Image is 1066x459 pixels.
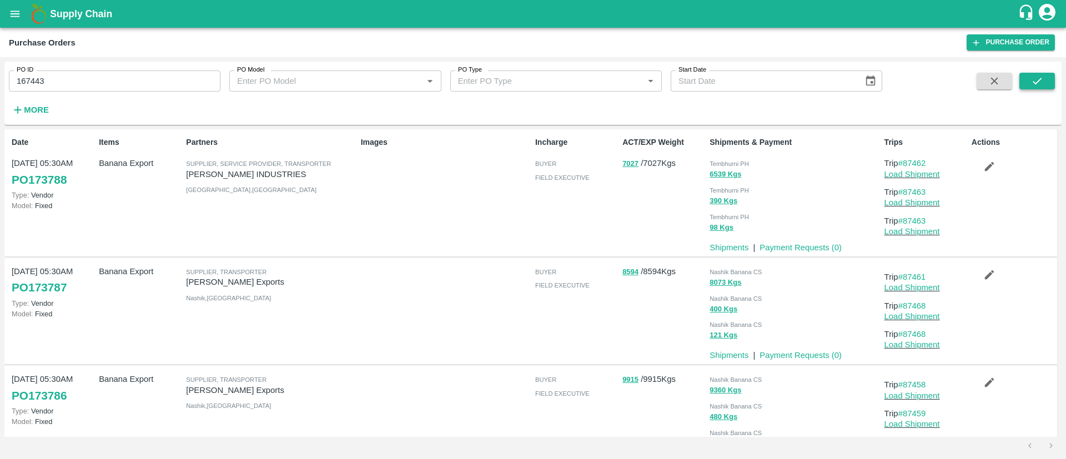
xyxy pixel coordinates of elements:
p: Partners [186,137,356,148]
button: 121 Kgs [710,329,737,342]
span: Tembhurni PH [710,214,749,220]
span: Nashik Banana CS [710,430,762,436]
a: Payment Requests (0) [760,351,842,360]
p: Trip [884,328,967,340]
p: [PERSON_NAME] Exports [186,384,356,396]
button: 400 Kgs [710,303,737,316]
button: 480 Kgs [710,411,737,423]
button: Open [643,74,658,88]
span: buyer [535,376,556,383]
span: Nashik , [GEOGRAPHIC_DATA] [186,402,271,409]
label: PO Model [237,65,265,74]
span: Nashik Banana CS [710,403,762,410]
a: Shipments [710,351,748,360]
p: Banana Export [99,157,182,169]
input: Enter PO Type [454,74,626,88]
input: Enter PO ID [9,70,220,92]
p: Trip [884,271,967,283]
label: PO Type [458,65,482,74]
p: Fixed [12,309,94,319]
button: 8073 Kgs [710,276,741,289]
a: PO173788 [12,170,67,190]
a: Payment Requests (0) [760,243,842,252]
a: Load Shipment [884,227,940,236]
a: Load Shipment [884,420,940,428]
p: Banana Export [99,373,182,385]
p: Actions [972,137,1054,148]
p: Incharge [535,137,618,148]
label: PO ID [17,65,33,74]
p: Vendor [12,190,94,200]
button: 7027 [622,158,638,170]
p: Images [361,137,531,148]
strong: More [24,105,49,114]
p: Shipments & Payment [710,137,879,148]
nav: pagination navigation [1019,437,1062,455]
span: Type: [12,191,29,199]
a: Load Shipment [884,170,940,179]
input: Enter PO Model [233,74,405,88]
button: 6539 Kgs [710,168,741,181]
span: field executive [535,390,590,397]
span: field executive [535,174,590,181]
span: buyer [535,269,556,275]
span: Model: [12,310,33,318]
p: [PERSON_NAME] INDUSTRIES [186,168,356,180]
p: Items [99,137,182,148]
a: #87463 [898,188,926,196]
span: Type: [12,407,29,415]
p: / 8594 Kgs [622,265,705,278]
span: Nashik , [GEOGRAPHIC_DATA] [186,295,271,301]
img: logo [28,3,50,25]
span: Nashik Banana CS [710,269,762,275]
div: | [748,237,755,254]
span: Tembhurni PH [710,187,749,194]
button: open drawer [2,1,28,27]
p: Trip [884,379,967,391]
button: Choose date [860,70,881,92]
p: Fixed [12,200,94,211]
div: account of current user [1037,2,1057,26]
a: Supply Chain [50,6,1018,22]
span: Supplier, Transporter [186,376,266,383]
b: Supply Chain [50,8,112,19]
p: [DATE] 05:30AM [12,157,94,169]
a: Purchase Order [967,34,1055,51]
button: Open [423,74,437,88]
a: Load Shipment [884,198,940,207]
span: Nashik Banana CS [710,376,762,383]
div: | [748,345,755,361]
span: Nashik Banana CS [710,321,762,328]
p: Vendor [12,406,94,416]
p: Trips [884,137,967,148]
a: #87459 [898,409,926,418]
p: ACT/EXP Weight [622,137,705,148]
span: buyer [535,160,556,167]
button: 8594 [622,266,638,279]
p: [DATE] 05:30AM [12,265,94,278]
a: Load Shipment [884,391,940,400]
a: #87463 [898,216,926,225]
span: Supplier, Transporter [186,269,266,275]
span: [GEOGRAPHIC_DATA] , [GEOGRAPHIC_DATA] [186,186,316,193]
a: Load Shipment [884,312,940,321]
div: customer-support [1018,4,1037,24]
button: 9915 [622,374,638,386]
p: Trip [884,215,967,227]
a: #87462 [898,159,926,168]
span: Nashik Banana CS [710,295,762,302]
span: Tembhurni PH [710,160,749,167]
p: [DATE] 05:30AM [12,373,94,385]
label: Start Date [678,65,706,74]
a: PO173786 [12,386,67,406]
span: Type: [12,299,29,307]
button: 98 Kgs [710,221,733,234]
p: Trip [884,186,967,198]
p: / 7027 Kgs [622,157,705,170]
p: Date [12,137,94,148]
a: Load Shipment [884,340,940,349]
p: Banana Export [99,265,182,278]
p: / 9915 Kgs [622,373,705,386]
span: field executive [535,282,590,289]
a: Load Shipment [884,283,940,292]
